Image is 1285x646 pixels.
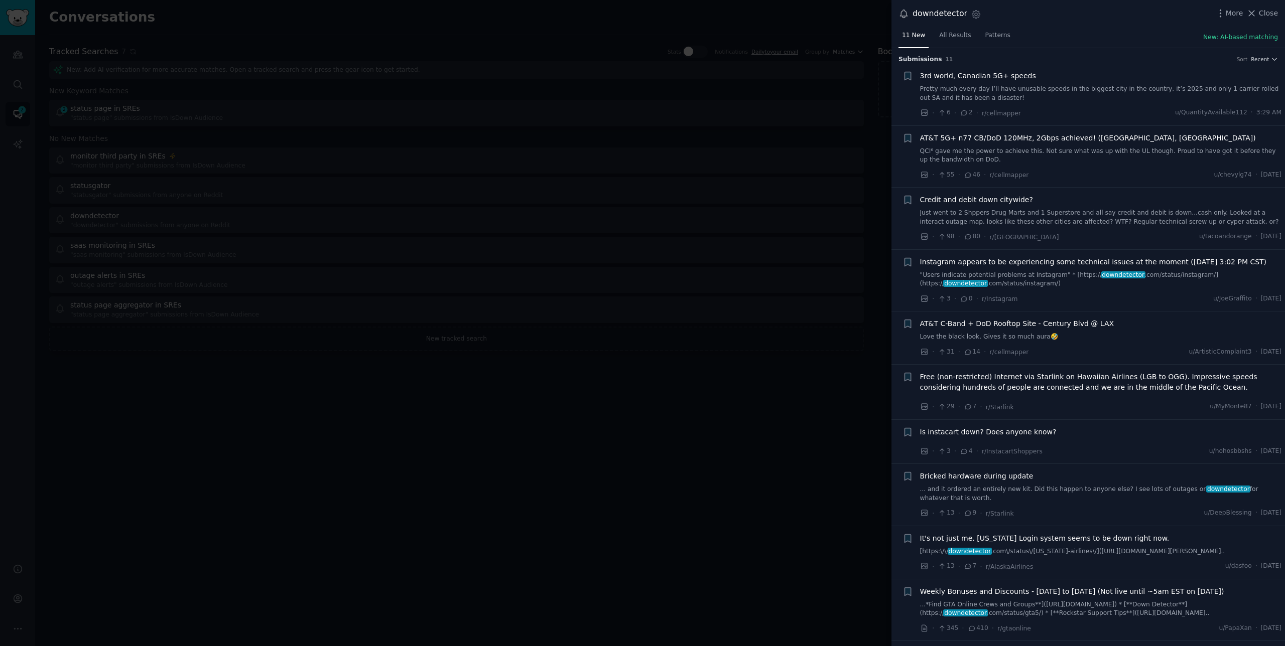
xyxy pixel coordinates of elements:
[1251,56,1278,63] button: Recent
[990,349,1029,356] span: r/cellmapper
[1175,108,1247,117] span: u/QuantityAvailable112
[964,402,976,411] span: 7
[980,561,982,572] span: ·
[943,609,987,616] span: downdetector
[913,8,967,20] div: downdetector
[982,110,1021,117] span: r/cellmapper
[920,471,1034,481] a: Bricked hardware during update
[938,348,954,357] span: 31
[984,347,986,357] span: ·
[964,348,980,357] span: 14
[976,446,978,456] span: ·
[938,294,950,303] span: 3
[982,448,1043,455] span: r/InstacartShoppers
[948,548,992,555] span: downdetector
[1261,447,1281,456] span: [DATE]
[936,28,974,48] a: All Results
[964,562,976,571] span: 7
[1251,108,1253,117] span: ·
[946,56,953,62] span: 11
[1261,171,1281,180] span: [DATE]
[938,562,954,571] span: 13
[1199,232,1252,241] span: u/tacoandorange
[920,209,1282,226] a: Just went to 2 Shppers Drug Marts and 1 Superstore and all say credit and debit is down...cash on...
[939,31,971,40] span: All Results
[1226,8,1243,19] span: More
[954,446,956,456] span: ·
[920,427,1057,437] a: Is instacart down? Does anyone know?
[938,171,954,180] span: 55
[1261,402,1281,411] span: [DATE]
[1210,402,1251,411] span: u/MyMonte87
[1246,8,1278,19] button: Close
[1261,294,1281,303] span: [DATE]
[920,600,1282,618] a: ...*Find GTA Online Crews and Groups**]([URL][DOMAIN_NAME]) * [**Down Detector**](https://downdet...
[920,271,1282,288] a: "Users indicate potential problems at Instagram" * [https://downdetector.com/status/instagram/](h...
[1203,33,1278,42] button: New: AI-based matching
[982,28,1014,48] a: Patterns
[920,195,1033,205] a: Credit and debit down citywide?
[932,347,934,357] span: ·
[985,31,1010,40] span: Patterns
[938,624,958,633] span: 345
[932,293,934,304] span: ·
[920,533,1170,544] span: It's not just me. [US_STATE] Login system seems to be down right now.
[1204,509,1251,518] span: u/DeepBlessing
[960,108,972,117] span: 2
[1225,562,1252,571] span: u/dasfoo
[980,402,982,412] span: ·
[932,623,934,633] span: ·
[1206,486,1250,493] span: downdetector
[1261,232,1281,241] span: [DATE]
[976,108,978,118] span: ·
[920,547,1282,556] a: [https:\/\/downdetector.com\/status\/[US_STATE]-airlines\/]([URL][DOMAIN_NAME][PERSON_NAME]..
[992,623,994,633] span: ·
[1255,562,1257,571] span: ·
[958,170,960,180] span: ·
[1255,447,1257,456] span: ·
[960,294,972,303] span: 0
[964,509,976,518] span: 9
[943,280,987,287] span: downdetector
[920,318,1114,329] a: AT&T C-Band + DoD Rooftop Site - Century Blvd @ LAX
[1214,171,1251,180] span: u/chevylg74
[920,133,1256,143] a: AT&T 5G+ n77 CB/DoD 120MHz, 2Gbps achieved! ([GEOGRAPHIC_DATA], [GEOGRAPHIC_DATA])
[920,71,1036,81] a: 3rd world, Canadian 5G+ speeds
[958,232,960,242] span: ·
[898,28,929,48] a: 11 New
[920,85,1282,102] a: Pretty much every day I’ll have unusable speeds in the biggest city in the country, it’s 2025 and...
[1255,232,1257,241] span: ·
[920,372,1282,393] a: Free (non-restricted) Internet via Starlink on Hawaiian Airlines (LGB to OGG). Impressive speeds ...
[958,561,960,572] span: ·
[920,485,1282,503] a: ... and it ordered an entirely new kit. Did this happen to anyone else? I see lots of outages ond...
[1255,509,1257,518] span: ·
[986,563,1034,570] span: r/AlaskaAirlines
[1259,8,1278,19] span: Close
[1261,562,1281,571] span: [DATE]
[938,108,950,117] span: 6
[1261,624,1281,633] span: [DATE]
[986,510,1014,517] span: r/Starlink
[997,625,1031,632] span: r/gtaonline
[1237,56,1248,63] div: Sort
[1251,56,1269,63] span: Recent
[980,508,982,519] span: ·
[1189,348,1251,357] span: u/ArtisticComplaint3
[968,624,988,633] span: 410
[902,31,925,40] span: 11 New
[932,108,934,118] span: ·
[958,347,960,357] span: ·
[932,508,934,519] span: ·
[938,232,954,241] span: 98
[920,257,1267,267] a: Instagram appears to be experiencing some technical issues at the moment ([DATE] 3:02 PM CST)
[898,55,942,64] span: Submission s
[1213,294,1252,303] span: u/JoeGraffito
[1209,447,1252,456] span: u/hohosbbshs
[938,447,950,456] span: 3
[932,561,934,572] span: ·
[984,170,986,180] span: ·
